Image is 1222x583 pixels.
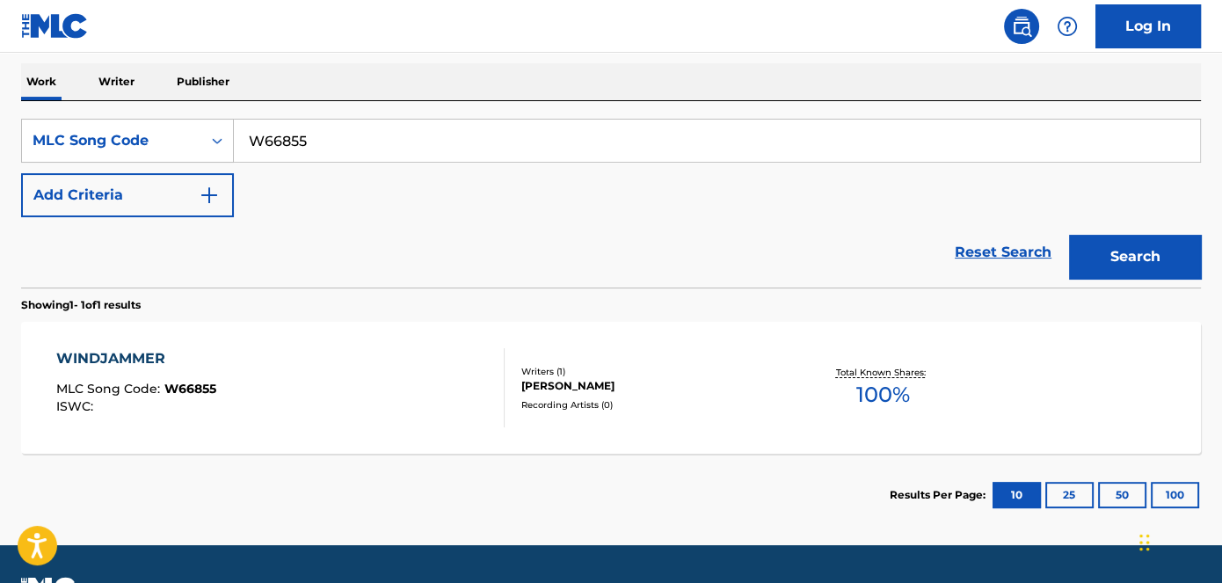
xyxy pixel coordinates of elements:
[1004,9,1039,44] a: Public Search
[1057,16,1078,37] img: help
[56,398,98,414] span: ISWC :
[1139,516,1150,569] div: Drag
[1045,482,1094,508] button: 25
[1095,4,1201,48] a: Log In
[21,173,234,217] button: Add Criteria
[56,348,216,369] div: WINDJAMMER
[21,297,141,313] p: Showing 1 - 1 of 1 results
[521,398,785,412] div: Recording Artists ( 0 )
[1011,16,1032,37] img: search
[56,381,164,397] span: MLC Song Code :
[171,63,235,100] p: Publisher
[33,130,191,151] div: MLC Song Code
[21,119,1201,288] form: Search Form
[521,365,785,378] div: Writers ( 1 )
[890,487,990,503] p: Results Per Page:
[521,378,785,394] div: [PERSON_NAME]
[93,63,140,100] p: Writer
[199,185,220,206] img: 9d2ae6d4665cec9f34b9.svg
[1050,9,1085,44] div: Help
[856,379,910,411] span: 100 %
[21,63,62,100] p: Work
[1069,235,1201,279] button: Search
[21,13,89,39] img: MLC Logo
[993,482,1041,508] button: 10
[1134,499,1222,583] iframe: Chat Widget
[1151,482,1199,508] button: 100
[21,322,1201,454] a: WINDJAMMERMLC Song Code:W66855ISWC:Writers (1)[PERSON_NAME]Recording Artists (0)Total Known Share...
[1098,482,1146,508] button: 50
[164,381,216,397] span: W66855
[836,366,930,379] p: Total Known Shares:
[946,233,1060,272] a: Reset Search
